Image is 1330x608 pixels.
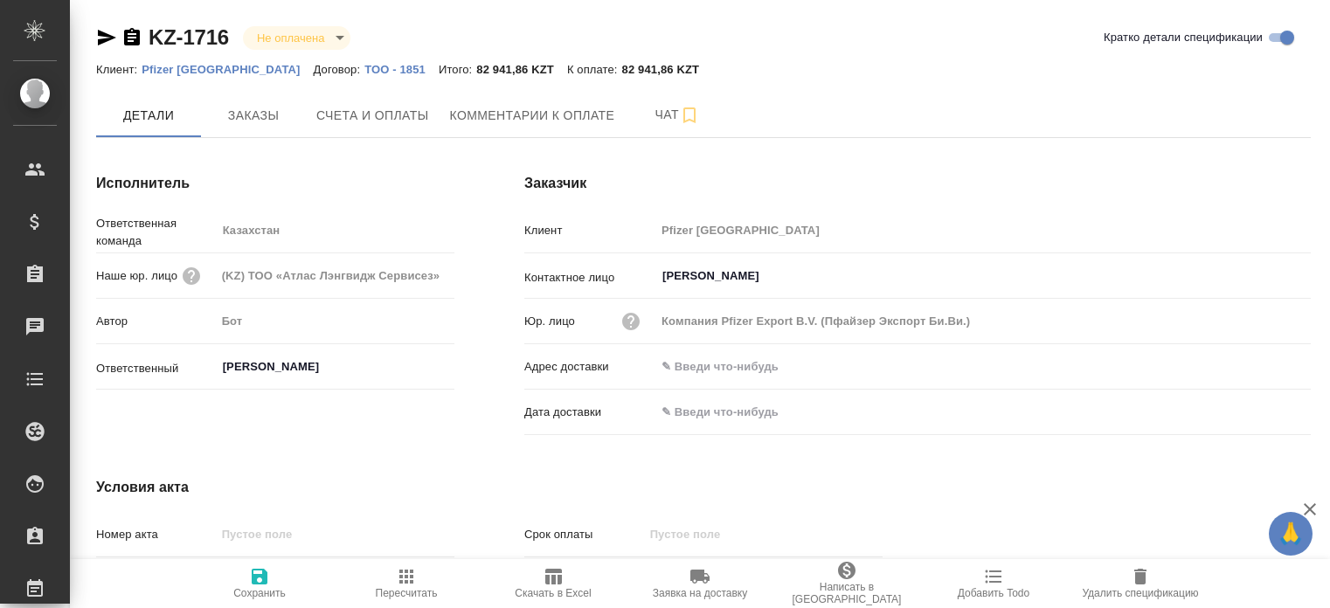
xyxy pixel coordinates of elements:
[524,404,655,421] p: Дата доставки
[333,559,480,608] button: Пересчитать
[96,27,117,48] button: Скопировать ссылку для ЯМессенджера
[524,222,655,239] p: Клиент
[316,105,429,127] span: Счета и оплаты
[1104,29,1263,46] span: Кратко детали спецификации
[655,308,1311,334] input: Пустое поле
[96,360,216,377] p: Ответственный
[376,587,438,599] span: Пересчитать
[655,354,1311,379] input: ✎ Введи что-нибудь
[784,581,910,605] span: Написать в [GEOGRAPHIC_DATA]
[524,526,644,543] p: Срок оплаты
[96,526,216,543] p: Номер акта
[524,313,575,330] p: Юр. лицо
[107,105,190,127] span: Детали
[627,559,773,608] button: Заявка на доставку
[216,522,454,547] input: Пустое поле
[445,365,448,369] button: Open
[439,63,476,76] p: Итого:
[450,105,615,127] span: Комментарии к оплате
[216,308,454,334] input: Пустое поле
[364,63,439,76] p: ТОО - 1851
[773,559,920,608] button: Написать в [GEOGRAPHIC_DATA]
[958,587,1029,599] span: Добавить Todo
[149,25,229,49] a: KZ-1716
[644,522,797,547] input: Пустое поле
[121,27,142,48] button: Скопировать ссылку
[1276,515,1306,552] span: 🙏
[480,559,627,608] button: Скачать в Excel
[96,173,454,194] h4: Исполнитель
[476,63,567,76] p: 82 941,86 KZT
[1301,274,1305,278] button: Open
[567,63,622,76] p: К оплате:
[96,267,177,285] p: Наше юр. лицо
[1082,587,1198,599] span: Удалить спецификацию
[679,105,700,126] svg: Подписаться
[252,31,329,45] button: Не оплачена
[655,399,808,425] input: ✎ Введи что-нибудь
[655,218,1311,243] input: Пустое поле
[1269,512,1313,556] button: 🙏
[524,358,655,376] p: Адрес доставки
[515,587,591,599] span: Скачать в Excel
[96,477,883,498] h4: Условия акта
[142,61,313,76] a: Pfizer [GEOGRAPHIC_DATA]
[314,63,365,76] p: Договор:
[364,61,439,76] a: ТОО - 1851
[920,559,1067,608] button: Добавить Todo
[524,269,655,287] p: Контактное лицо
[1067,559,1214,608] button: Удалить спецификацию
[186,559,333,608] button: Сохранить
[142,63,313,76] p: Pfizer [GEOGRAPHIC_DATA]
[653,587,747,599] span: Заявка на доставку
[96,63,142,76] p: Клиент:
[211,105,295,127] span: Заказы
[622,63,713,76] p: 82 941,86 KZT
[233,587,286,599] span: Сохранить
[96,215,216,250] p: Ответственная команда
[635,104,719,126] span: Чат
[524,173,1311,194] h4: Заказчик
[243,26,350,50] div: Не оплачена
[216,263,454,288] input: Пустое поле
[96,313,216,330] p: Автор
